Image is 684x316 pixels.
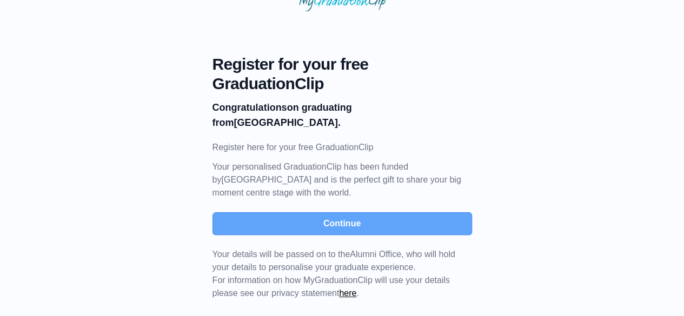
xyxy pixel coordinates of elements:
span: Register for your free [212,55,472,74]
button: Continue [212,212,472,235]
p: on graduating from [GEOGRAPHIC_DATA]. [212,100,472,130]
span: For information on how MyGraduationClip will use your details please see our privacy statement . [212,250,455,298]
b: Congratulations [212,102,287,113]
span: GraduationClip [212,74,472,93]
a: here [339,288,356,298]
span: Your details will be passed on to the , who will hold your details to personalise your graduate e... [212,250,455,272]
p: Your personalised GraduationClip has been funded by [GEOGRAPHIC_DATA] and is the perfect gift to ... [212,160,472,199]
p: Register here for your free GraduationClip [212,141,472,154]
span: Alumni Office [350,250,401,259]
